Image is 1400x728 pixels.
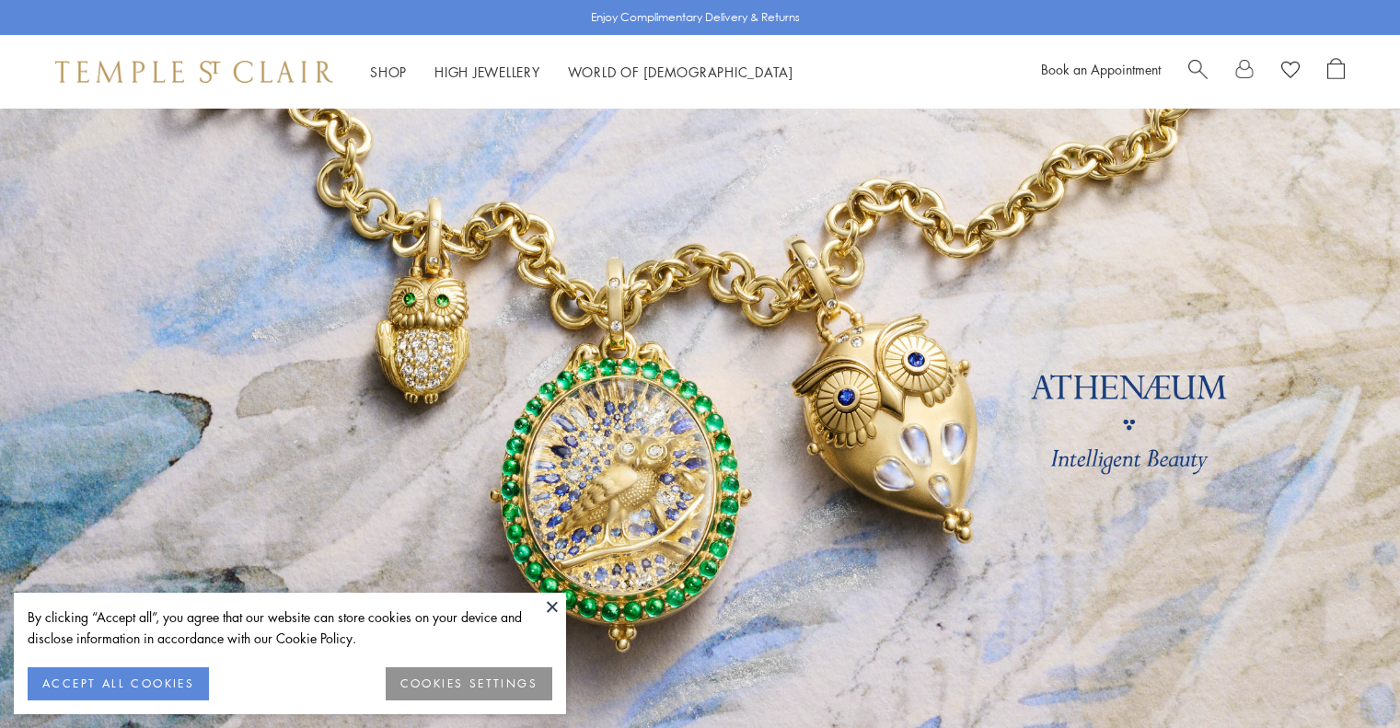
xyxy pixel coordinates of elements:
nav: Main navigation [370,61,793,84]
button: ACCEPT ALL COOKIES [28,667,209,700]
a: Open Shopping Bag [1327,58,1345,86]
a: View Wishlist [1281,58,1300,86]
a: High JewelleryHigh Jewellery [434,63,540,81]
a: Search [1188,58,1208,86]
a: ShopShop [370,63,407,81]
p: Enjoy Complimentary Delivery & Returns [591,8,800,27]
a: Book an Appointment [1041,60,1161,78]
div: By clicking “Accept all”, you agree that our website can store cookies on your device and disclos... [28,607,552,649]
img: Temple St. Clair [55,61,333,83]
iframe: Gorgias live chat messenger [1308,641,1382,710]
button: COOKIES SETTINGS [386,667,552,700]
a: World of [DEMOGRAPHIC_DATA]World of [DEMOGRAPHIC_DATA] [568,63,793,81]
